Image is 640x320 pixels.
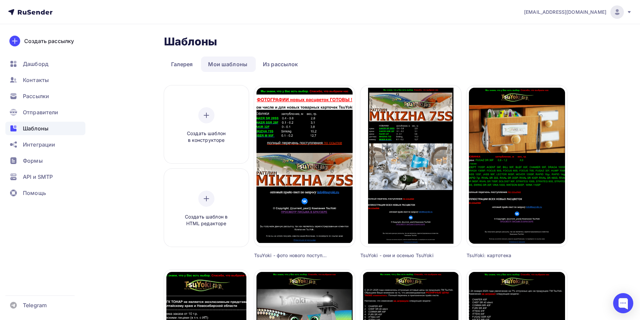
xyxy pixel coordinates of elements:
h2: Шаблоны [164,35,217,48]
span: Помощь [23,189,46,197]
span: Интеграции [23,141,55,149]
span: Шаблоны [23,124,48,132]
div: TsuYoki - фото нового поступления [254,252,330,259]
span: Формы [23,157,43,165]
span: [EMAIL_ADDRESS][DOMAIN_NAME] [524,9,606,15]
a: Формы [5,154,85,167]
a: Мои шаблоны [201,56,254,72]
a: Рассылки [5,89,85,103]
div: TsuYoki: картотека [467,252,542,259]
a: Дашборд [5,57,85,71]
span: Дашборд [23,60,48,68]
a: [EMAIL_ADDRESS][DOMAIN_NAME] [524,5,632,19]
span: API и SMTP [23,173,53,181]
span: Рассылки [23,92,49,100]
a: Из рассылок [256,56,305,72]
span: Telegram [23,301,47,309]
a: Отправители [5,106,85,119]
a: Шаблоны [5,122,85,135]
span: Создать шаблон в конструкторе [174,130,238,144]
a: Контакты [5,73,85,87]
span: Отправители [23,108,58,116]
a: Галерея [164,56,200,72]
span: Создать шаблон в HTML редакторе [174,213,238,227]
div: Создать рассылку [24,37,74,45]
span: Контакты [23,76,49,84]
div: TsuYoki - они и осенью TsuYoki [360,252,436,259]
